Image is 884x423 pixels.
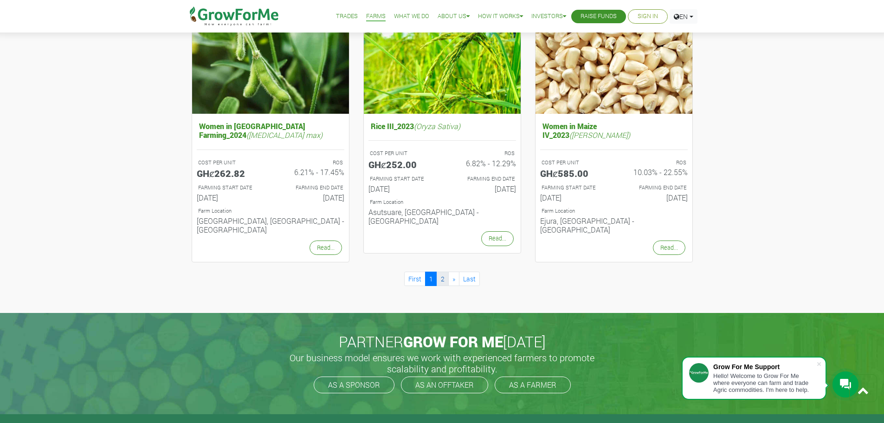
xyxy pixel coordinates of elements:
[569,130,630,140] i: ([PERSON_NAME])
[449,184,516,193] h6: [DATE]
[394,12,429,21] a: What We Do
[540,216,688,234] h6: Ejura, [GEOGRAPHIC_DATA] - [GEOGRAPHIC_DATA]
[481,231,514,246] a: Read...
[336,12,358,21] a: Trades
[368,208,516,225] h6: Asutsuare, [GEOGRAPHIC_DATA] - [GEOGRAPHIC_DATA]
[478,12,523,21] a: How it Works
[368,184,435,193] h6: [DATE]
[198,207,343,215] p: Location of Farm
[653,241,685,255] a: Read...
[452,274,455,283] span: »
[197,193,264,202] h6: [DATE]
[622,159,686,167] p: ROS
[670,9,697,24] a: EN
[198,184,262,192] p: FARMING START DATE
[713,372,816,393] div: Hello! Welcome to Grow For Me where everyone can farm and trade Agric commodities. I'm here to help.
[192,272,693,286] nav: Page Navigation
[713,363,816,371] div: Grow For Me Support
[277,168,344,176] h6: 6.21% - 17.45%
[310,241,342,255] a: Read...
[542,207,686,215] p: Location of Farm
[638,12,658,21] a: Sign In
[279,184,343,192] p: FARMING END DATE
[449,159,516,168] h6: 6.82% - 12.29%
[425,272,437,286] a: 1
[192,8,349,114] img: growforme image
[368,159,435,170] h5: GHȼ252.00
[188,333,696,351] h2: PARTNER [DATE]
[540,168,607,179] h5: GHȼ585.00
[459,272,480,286] a: Last
[437,272,449,286] a: 2
[246,130,323,140] i: ([MEDICAL_DATA] max)
[622,184,686,192] p: FARMING END DATE
[536,8,692,114] img: growforme image
[370,175,434,183] p: FARMING START DATE
[401,377,488,393] a: AS AN OFFTAKER
[198,159,262,167] p: COST PER UNIT
[451,150,515,157] p: ROS
[451,175,515,183] p: FARMING END DATE
[404,272,426,286] a: First
[279,159,343,167] p: ROS
[277,193,344,202] h6: [DATE]
[314,377,394,393] a: AS A SPONSOR
[403,332,503,351] span: GROW FOR ME
[542,159,606,167] p: COST PER UNIT
[197,216,344,234] h6: [GEOGRAPHIC_DATA], [GEOGRAPHIC_DATA] - [GEOGRAPHIC_DATA]
[495,377,571,393] a: AS A FARMER
[621,168,688,176] h6: 10.03% - 22.55%
[364,8,521,114] img: growforme image
[531,12,566,21] a: Investors
[621,193,688,202] h6: [DATE]
[368,119,516,133] h5: Rice III_2023
[438,12,470,21] a: About Us
[366,12,386,21] a: Farms
[197,168,264,179] h5: GHȼ262.82
[540,119,688,142] h5: Women in Maize IV_2023
[542,184,606,192] p: FARMING START DATE
[370,150,434,157] p: COST PER UNIT
[280,352,605,374] h5: Our business model ensures we work with experienced farmers to promote scalability and profitabil...
[197,119,344,142] h5: Women in [GEOGRAPHIC_DATA] Farming_2024
[581,12,617,21] a: Raise Funds
[370,198,515,206] p: Location of Farm
[414,121,460,131] i: (Oryza Sativa)
[540,193,607,202] h6: [DATE]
